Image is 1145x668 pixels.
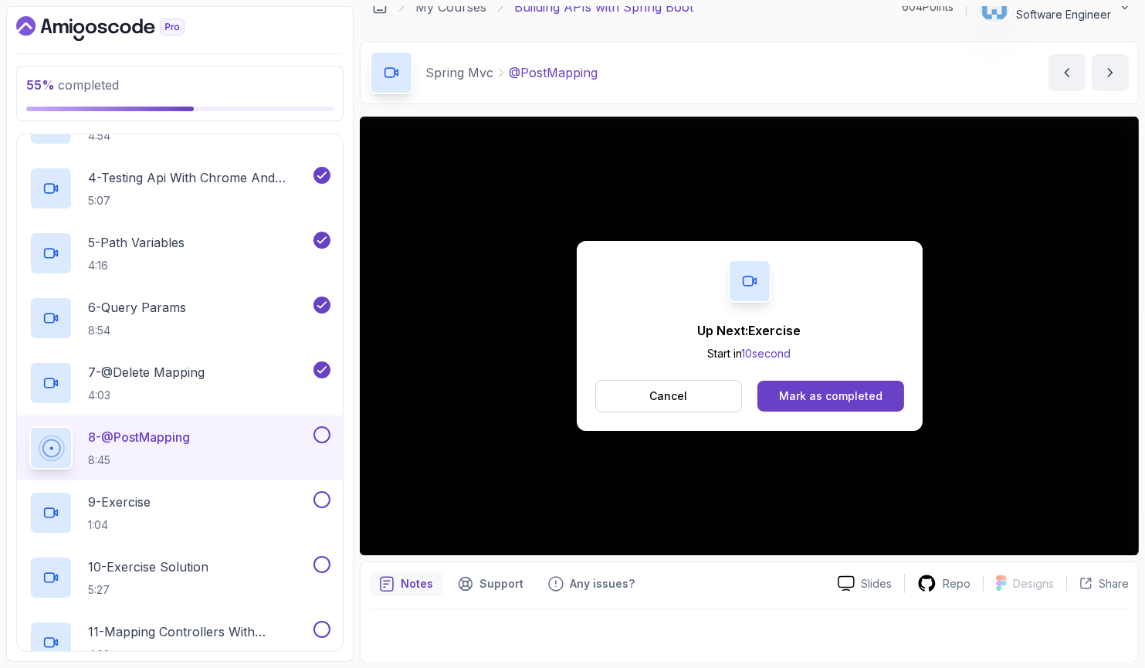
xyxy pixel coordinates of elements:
[595,380,743,412] button: Cancel
[88,323,186,338] p: 8:54
[401,576,433,592] p: Notes
[1016,7,1111,22] p: Software Engineer
[88,647,310,663] p: 4:28
[26,77,119,93] span: completed
[825,575,904,592] a: Slides
[88,517,151,533] p: 1:04
[29,232,330,275] button: 5-Path Variables4:16
[29,621,330,664] button: 11-Mapping Controllers With @Requestmapping4:28
[779,388,882,404] div: Mark as completed
[88,493,151,511] p: 9 - Exercise
[370,571,442,596] button: notes button
[29,426,330,470] button: 8-@PostMapping8:45
[88,233,185,252] p: 5 - Path Variables
[1092,54,1129,91] button: next content
[539,571,644,596] button: Feedback button
[29,361,330,405] button: 7-@Delete Mapping4:03
[449,571,533,596] button: Support button
[29,491,330,534] button: 9-Exercise1:04
[698,346,801,361] p: Start in
[509,63,598,82] p: @PostMapping
[88,258,185,273] p: 4:16
[905,574,983,593] a: Repo
[26,77,55,93] span: 55 %
[742,347,791,360] span: 10 second
[1066,576,1129,592] button: Share
[943,576,971,592] p: Repo
[88,298,186,317] p: 6 - Query Params
[29,556,330,599] button: 10-Exercise Solution5:27
[88,558,208,576] p: 10 - Exercise Solution
[757,381,903,412] button: Mark as completed
[88,622,310,641] p: 11 - Mapping Controllers With @Requestmapping
[1013,576,1054,592] p: Designs
[425,63,493,82] p: Spring Mvc
[29,297,330,340] button: 6-Query Params8:54
[360,117,1139,555] iframe: 8 - @PostMapping
[649,388,687,404] p: Cancel
[88,168,310,187] p: 4 - Testing Api With Chrome And Intellij
[88,128,181,144] p: 4:54
[88,193,310,209] p: 5:07
[88,388,205,403] p: 4:03
[88,428,190,446] p: 8 - @PostMapping
[29,167,330,210] button: 4-Testing Api With Chrome And Intellij5:07
[88,363,205,381] p: 7 - @Delete Mapping
[479,576,523,592] p: Support
[88,582,208,598] p: 5:27
[1099,576,1129,592] p: Share
[88,453,190,468] p: 8:45
[570,576,635,592] p: Any issues?
[16,16,220,41] a: Dashboard
[1048,54,1086,91] button: previous content
[698,321,801,340] p: Up Next: Exercise
[861,576,892,592] p: Slides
